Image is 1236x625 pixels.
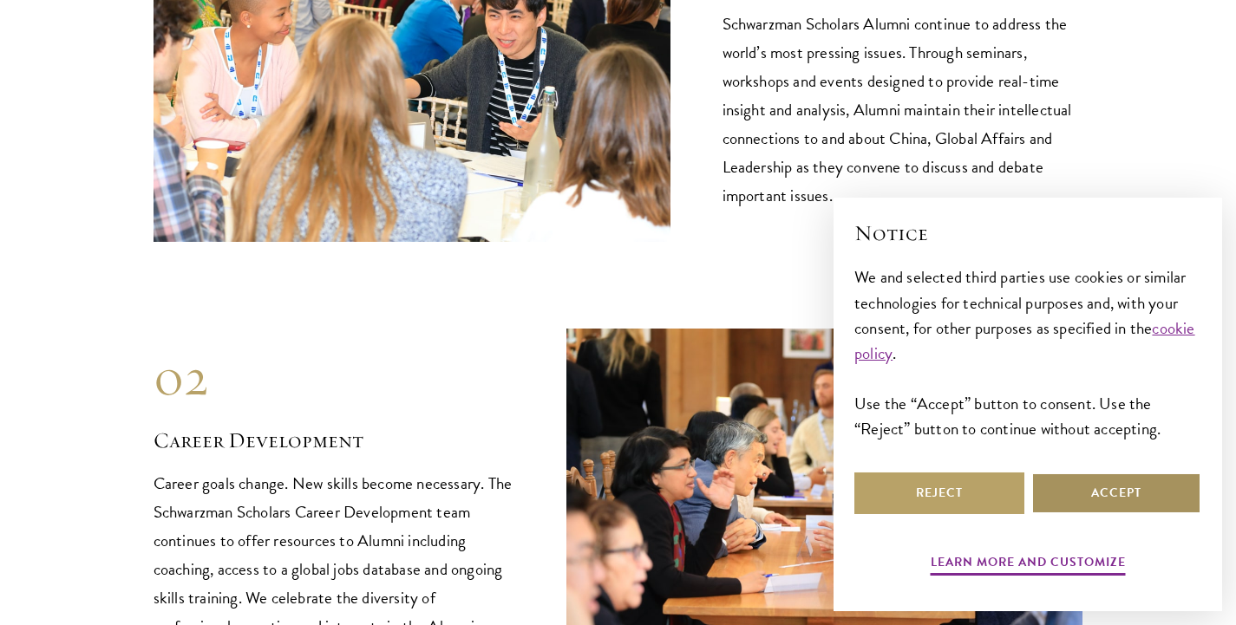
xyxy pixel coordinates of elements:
[154,346,514,408] div: 02
[854,264,1201,440] div: We and selected third parties use cookies or similar technologies for technical purposes and, wit...
[854,316,1195,366] a: cookie policy
[723,10,1083,210] p: Schwarzman Scholars Alumni continue to address the world’s most pressing issues. Through seminars...
[154,426,514,455] h2: Career Development
[931,551,1126,578] button: Learn more and customize
[854,218,1201,248] h2: Notice
[1031,472,1201,514] button: Accept
[854,472,1024,514] button: Reject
